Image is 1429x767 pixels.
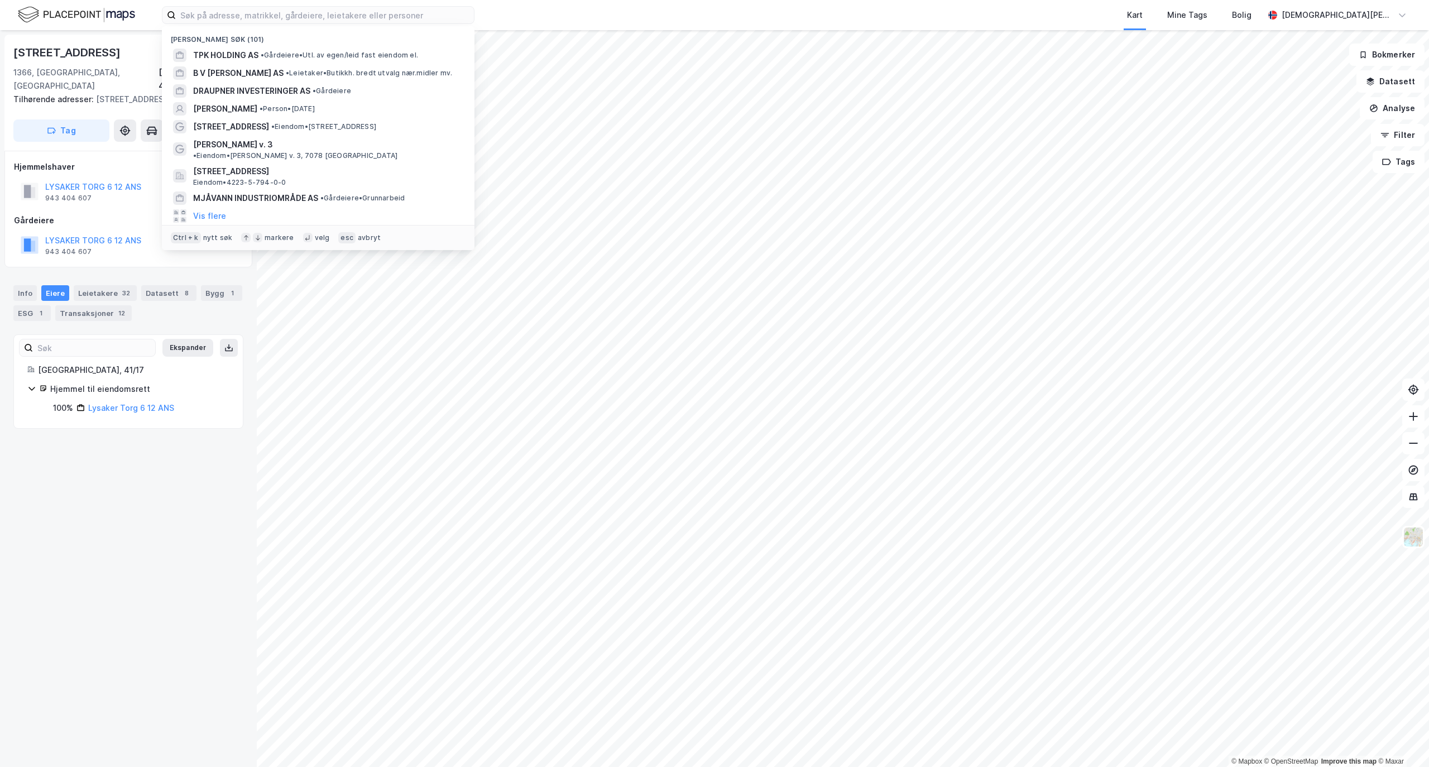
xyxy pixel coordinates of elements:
span: Gårdeiere • Grunnarbeid [320,194,405,203]
div: nytt søk [203,233,233,242]
a: Lysaker Torg 6 12 ANS [88,403,174,413]
div: velg [315,233,330,242]
div: Eiere [41,285,69,301]
span: [PERSON_NAME] [193,102,257,116]
span: • [320,194,324,202]
div: 100% [53,401,73,415]
button: Filter [1371,124,1425,146]
div: Ctrl + k [171,232,201,243]
span: • [261,51,264,59]
div: 1366, [GEOGRAPHIC_DATA], [GEOGRAPHIC_DATA] [13,66,159,93]
div: Kart [1127,8,1143,22]
span: Person • [DATE] [260,104,315,113]
span: Tilhørende adresser: [13,94,96,104]
span: • [260,104,263,113]
div: markere [265,233,294,242]
img: logo.f888ab2527a4732fd821a326f86c7f29.svg [18,5,135,25]
span: [PERSON_NAME] v. 3 [193,138,273,151]
a: Improve this map [1321,758,1377,765]
div: Info [13,285,37,301]
div: Bygg [201,285,242,301]
button: Datasett [1356,70,1425,93]
button: Tag [13,119,109,142]
span: [STREET_ADDRESS] [193,165,461,178]
span: Leietaker • Butikkh. bredt utvalg nær.midler mv. [286,69,452,78]
span: Eiendom • [PERSON_NAME] v. 3, 7078 [GEOGRAPHIC_DATA] [193,151,397,160]
button: Tags [1373,151,1425,173]
div: [GEOGRAPHIC_DATA], 41/17 [159,66,243,93]
input: Søk på adresse, matrikkel, gårdeiere, leietakere eller personer [176,7,474,23]
span: Gårdeiere [313,87,351,95]
span: • [271,122,275,131]
div: esc [338,232,356,243]
div: 943 404 607 [45,194,92,203]
span: Eiendom • 4223-5-794-0-0 [193,178,286,187]
div: ESG [13,305,51,321]
div: Datasett [141,285,196,301]
div: [STREET_ADDRESS] [13,93,234,106]
span: • [286,69,289,77]
button: Vis flere [193,209,226,223]
span: TPK HOLDING AS [193,49,258,62]
span: Eiendom • [STREET_ADDRESS] [271,122,376,131]
div: [GEOGRAPHIC_DATA], 41/17 [38,363,229,377]
a: Mapbox [1231,758,1262,765]
div: 12 [116,308,127,319]
div: Leietakere [74,285,137,301]
div: Transaksjoner [55,305,132,321]
div: 32 [120,287,132,299]
span: Gårdeiere • Utl. av egen/leid fast eiendom el. [261,51,418,60]
img: Z [1403,526,1424,548]
span: [STREET_ADDRESS] [193,120,269,133]
div: 8 [181,287,192,299]
div: avbryt [358,233,381,242]
button: Analyse [1360,97,1425,119]
div: 1 [35,308,46,319]
div: 1 [227,287,238,299]
div: 943 404 607 [45,247,92,256]
button: Ekspander [162,339,213,357]
div: Mine Tags [1167,8,1207,22]
span: • [313,87,316,95]
div: Hjemmel til eiendomsrett [50,382,229,396]
div: Hjemmelshaver [14,160,243,174]
input: Søk [33,339,155,356]
button: Bokmerker [1349,44,1425,66]
span: DRAUPNER INVESTERINGER AS [193,84,310,98]
span: • [193,151,196,160]
div: [DEMOGRAPHIC_DATA][PERSON_NAME] [1282,8,1393,22]
a: OpenStreetMap [1264,758,1318,765]
span: MJÅVANN INDUSTRIOMRÅDE AS [193,191,318,205]
div: [PERSON_NAME] søk (101) [162,26,474,46]
span: B V [PERSON_NAME] AS [193,66,284,80]
div: Bolig [1232,8,1251,22]
div: Gårdeiere [14,214,243,227]
iframe: Chat Widget [1373,713,1429,767]
div: [STREET_ADDRESS] [13,44,123,61]
div: Kontrollprogram for chat [1373,713,1429,767]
